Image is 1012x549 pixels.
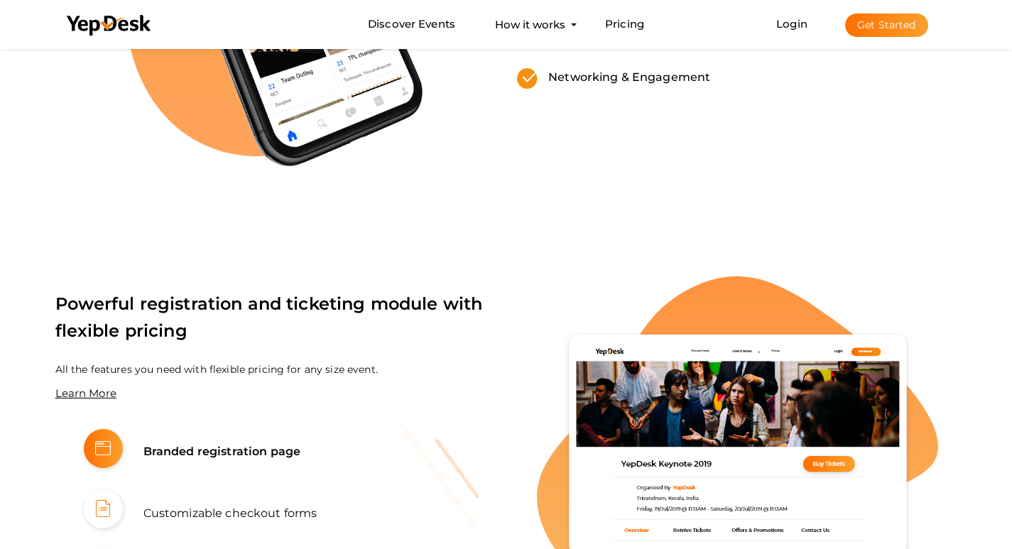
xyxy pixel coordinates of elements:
[95,441,111,455] img: registration icon
[491,11,570,38] button: How it works
[845,13,928,37] button: Get Started
[776,17,807,31] a: Login
[55,386,116,400] a: Learn More
[517,68,538,89] img: networking and engagement
[126,502,317,525] label: Customizable checkout forms
[126,440,301,463] label: Branded registration page
[368,11,455,38] a: Discover Events
[55,290,496,356] label: Powerful registration and ticketing module with flexible pricing
[605,11,644,38] a: Pricing
[55,359,378,379] label: All the features you need with flexible pricing for any size event.
[96,500,110,517] img: registration icon
[538,68,710,87] label: Networking & Engagement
